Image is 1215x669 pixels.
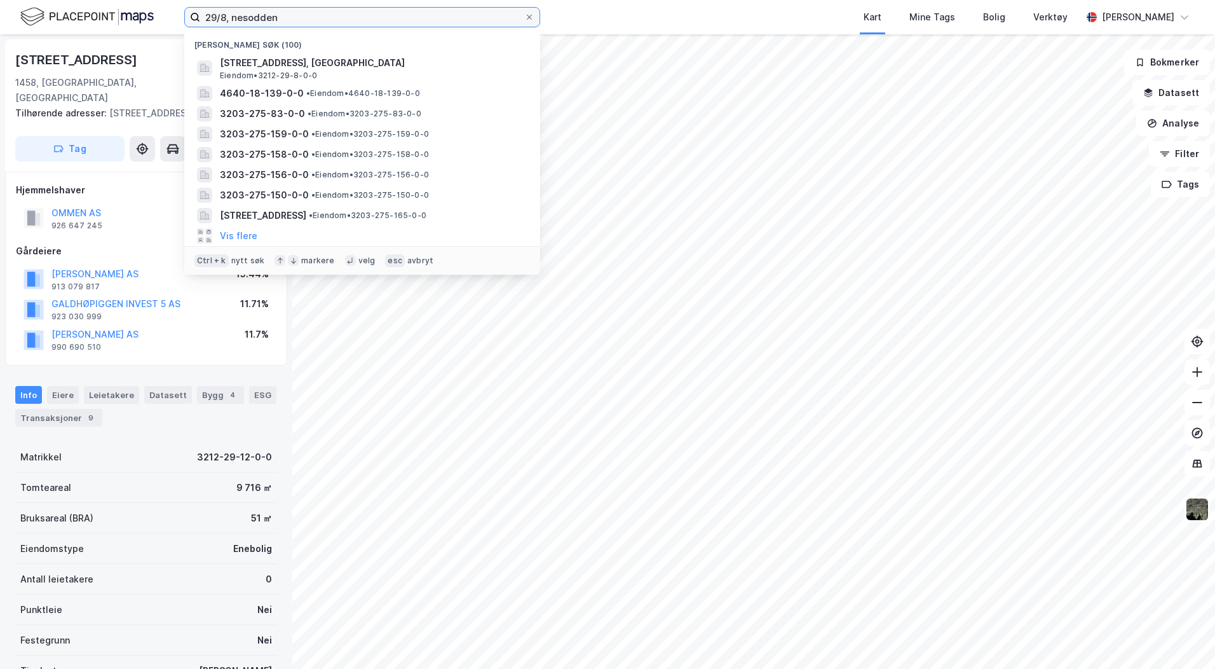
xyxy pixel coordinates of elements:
div: avbryt [407,256,433,266]
span: [STREET_ADDRESS], [GEOGRAPHIC_DATA] [220,55,525,71]
div: Hjemmelshaver [16,183,276,198]
div: Bruksareal (BRA) [20,511,93,526]
span: 4640-18-139-0-0 [220,86,304,101]
span: • [311,129,315,139]
span: • [309,210,313,220]
div: Enebolig [233,541,272,556]
span: 3203-275-156-0-0 [220,167,309,183]
span: 3203-275-158-0-0 [220,147,309,162]
div: 11.7% [245,327,269,342]
span: • [308,109,311,118]
div: ESG [249,386,276,404]
iframe: Chat Widget [1151,608,1215,669]
button: Datasett [1132,80,1210,106]
span: Eiendom • 3203-275-158-0-0 [311,149,429,160]
button: Filter [1149,141,1210,167]
div: Antall leietakere [20,572,93,587]
span: Eiendom • 3203-275-83-0-0 [308,109,421,119]
button: Vis flere [220,228,257,244]
div: markere [301,256,334,266]
span: Eiendom • 3203-275-159-0-0 [311,129,429,139]
div: Datasett [144,386,192,404]
div: [PERSON_NAME] [1102,10,1174,25]
div: Eiere [47,386,79,404]
div: 1458, [GEOGRAPHIC_DATA], [GEOGRAPHIC_DATA] [15,75,209,106]
div: 9 [85,411,97,424]
div: 11.71% [240,296,269,312]
button: Analyse [1136,111,1210,136]
div: Nei [257,602,272,617]
span: • [306,88,310,98]
span: Eiendom • 3203-275-150-0-0 [311,190,429,200]
div: [STREET_ADDRESS] [15,50,140,70]
div: velg [358,256,376,266]
span: • [311,170,315,179]
div: nytt søk [231,256,265,266]
div: Kart [864,10,881,25]
div: esc [385,254,405,267]
img: logo.f888ab2527a4732fd821a326f86c7f29.svg [20,6,154,28]
div: Nei [257,633,272,648]
div: Verktøy [1033,10,1068,25]
div: [PERSON_NAME] søk (100) [184,30,540,53]
button: Tags [1151,172,1210,197]
input: Søk på adresse, matrikkel, gårdeiere, leietakere eller personer [200,8,524,27]
span: • [311,190,315,200]
img: 9k= [1185,497,1209,521]
div: 926 647 245 [51,221,102,231]
span: Eiendom • 4640-18-139-0-0 [306,88,420,99]
div: Info [15,386,42,404]
span: Eiendom • 3203-275-156-0-0 [311,170,429,180]
div: Mine Tags [909,10,955,25]
div: Tomteareal [20,480,71,495]
span: Eiendom • 3212-29-8-0-0 [220,71,317,81]
span: 3203-275-83-0-0 [220,106,305,121]
div: Matrikkel [20,450,62,465]
span: Eiendom • 3203-275-165-0-0 [309,210,426,221]
div: 990 690 510 [51,342,101,352]
div: 51 ㎡ [251,511,272,526]
span: [STREET_ADDRESS] [220,208,306,223]
div: Eiendomstype [20,541,84,556]
div: 913 079 817 [51,282,100,292]
span: 3203-275-159-0-0 [220,127,309,142]
div: 3212-29-12-0-0 [197,450,272,465]
div: Kontrollprogram for chat [1151,608,1215,669]
div: Festegrunn [20,633,70,648]
div: Bygg [197,386,244,404]
span: • [311,149,315,159]
div: Leietakere [84,386,139,404]
span: Tilhørende adresser: [15,107,109,118]
div: Bolig [983,10,1005,25]
div: Punktleie [20,602,62,617]
div: 0 [266,572,272,587]
div: 923 030 999 [51,312,102,322]
span: 3203-275-150-0-0 [220,188,309,203]
div: Gårdeiere [16,244,276,259]
div: [STREET_ADDRESS] [15,106,267,121]
div: Ctrl + k [194,254,229,267]
button: Bokmerker [1124,50,1210,75]
div: Transaksjoner [15,409,102,427]
div: 4 [226,389,239,401]
button: Tag [15,136,125,162]
div: 9 716 ㎡ [236,480,272,495]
